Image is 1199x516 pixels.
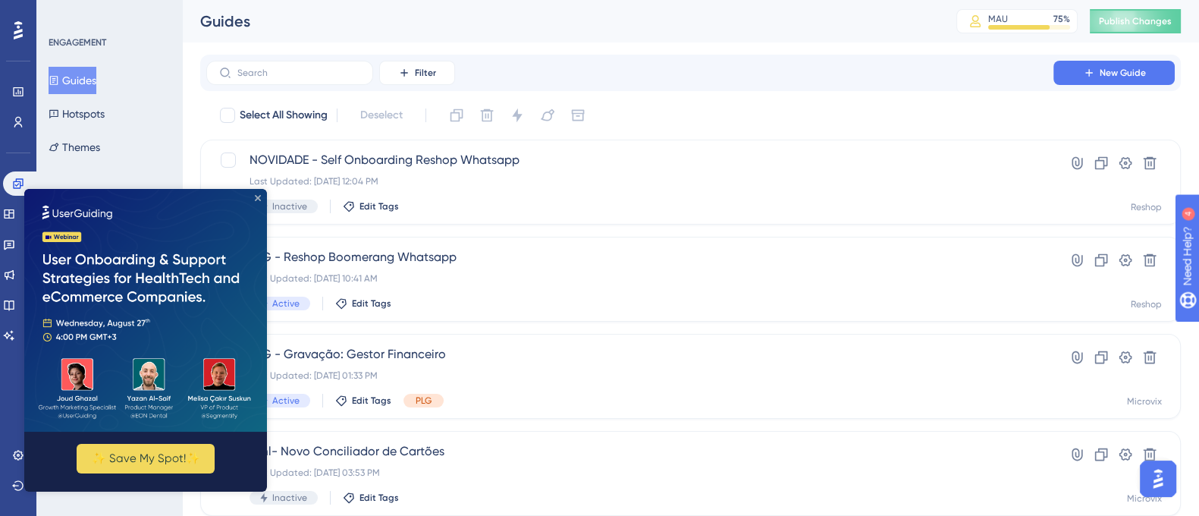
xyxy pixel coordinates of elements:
span: Edit Tags [352,395,391,407]
span: Inactive [272,200,307,212]
div: 75 % [1053,13,1070,25]
div: Reshop [1131,298,1162,310]
div: Last Updated: [DATE] 10:41 AM [250,272,1010,285]
button: Themes [49,134,100,161]
button: Edit Tags [335,395,391,407]
span: Filter [415,67,436,79]
button: Filter [379,61,455,85]
div: MAU [988,13,1008,25]
button: Hotspots [49,100,105,127]
span: Need Help? [36,4,95,22]
span: Deselect [360,106,403,124]
span: Hml- Novo Conciliador de Cartões [250,442,1010,461]
span: NOVIDADE - Self Onboarding Reshop Whatsapp [250,151,1010,169]
span: PLG - Gravação: Gestor Financeiro [250,345,1010,363]
span: Inactive [272,492,307,504]
span: Edit Tags [359,200,399,212]
div: Last Updated: [DATE] 03:53 PM [250,467,1010,479]
span: PLG - Reshop Boomerang Whatsapp [250,248,1010,266]
iframe: UserGuiding AI Assistant Launcher [1135,456,1181,502]
button: Publish Changes [1090,9,1181,33]
button: New Guide [1053,61,1175,85]
button: ✨ Save My Spot!✨ [52,255,190,285]
div: ENGAGEMENT [49,36,106,49]
button: Edit Tags [335,297,391,310]
div: Guides [200,11,918,32]
span: Active [272,297,300,310]
div: Last Updated: [DATE] 01:33 PM [250,370,1010,382]
button: Guides [49,67,96,94]
div: Last Updated: [DATE] 12:04 PM [250,175,1010,187]
div: Close Preview [231,6,237,12]
span: Select All Showing [240,106,328,124]
button: Edit Tags [343,492,399,504]
button: Deselect [347,102,416,129]
span: Edit Tags [352,297,391,310]
span: PLG [416,395,432,407]
span: New Guide [1100,67,1146,79]
span: Edit Tags [359,492,399,504]
span: Publish Changes [1099,15,1172,27]
button: Edit Tags [343,200,399,212]
div: Microvix [1127,395,1162,407]
span: Active [272,395,300,407]
div: Microvix [1127,492,1162,505]
div: 4 [105,8,110,20]
input: Search [237,68,360,78]
div: Reshop [1131,201,1162,213]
